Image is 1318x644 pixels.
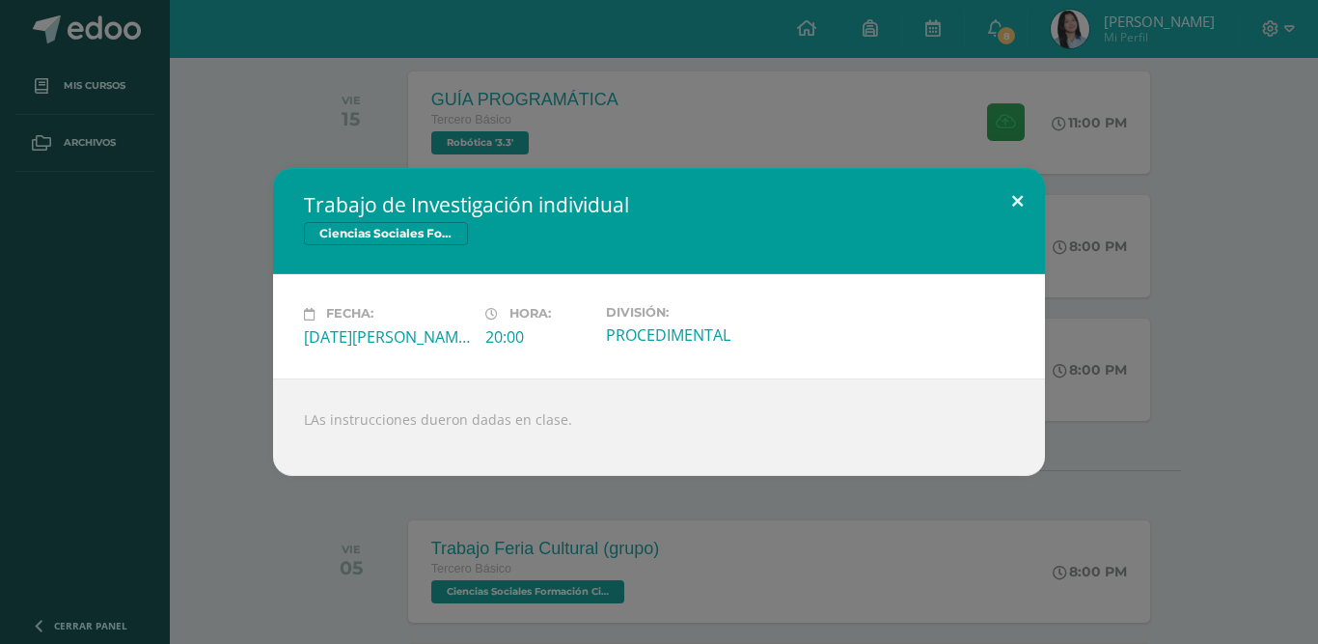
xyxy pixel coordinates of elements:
span: Ciencias Sociales Formación Ciudadana e Interculturalidad [304,222,468,245]
div: PROCEDIMENTAL [606,324,772,346]
button: Close (Esc) [990,168,1045,234]
span: Hora: [509,307,551,322]
div: LAs instrucciones dueron dadas en clase. [273,378,1045,476]
label: División: [606,305,772,320]
div: [DATE][PERSON_NAME] [304,326,470,348]
span: Fecha: [326,307,373,322]
h2: Trabajo de Investigación individual [304,191,1014,218]
div: 20:00 [485,326,590,348]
